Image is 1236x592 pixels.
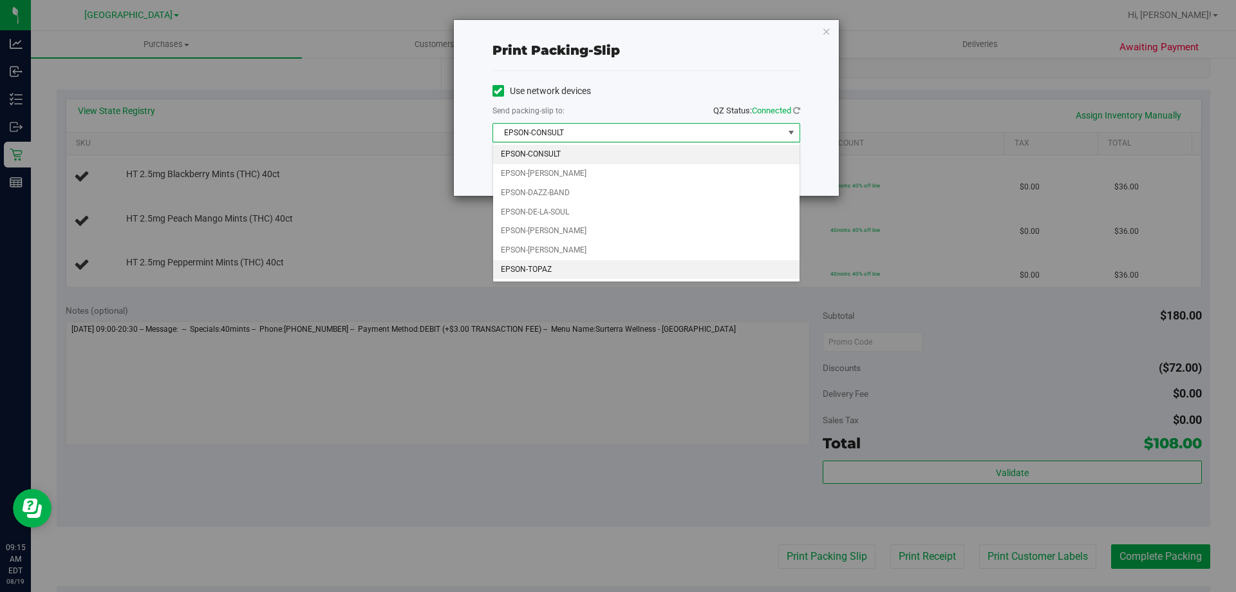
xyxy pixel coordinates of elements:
li: EPSON-[PERSON_NAME] [493,241,800,260]
li: EPSON-[PERSON_NAME] [493,222,800,241]
span: Print packing-slip [492,43,620,58]
span: Connected [752,106,791,115]
span: QZ Status: [713,106,800,115]
li: EPSON-[PERSON_NAME] [493,164,800,184]
label: Send packing-slip to: [492,105,565,117]
li: EPSON-DAZZ-BAND [493,184,800,203]
li: EPSON-TOPAZ [493,260,800,280]
label: Use network devices [492,84,591,98]
span: EPSON-CONSULT [493,124,783,142]
span: select [783,124,799,142]
iframe: Resource center [13,489,51,528]
li: EPSON-DE-LA-SOUL [493,203,800,222]
li: EPSON-CONSULT [493,145,800,164]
